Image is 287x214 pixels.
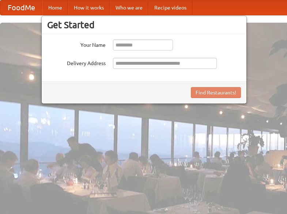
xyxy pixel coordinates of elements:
[148,0,192,15] a: Recipe videos
[0,0,42,15] a: FoodMe
[110,0,148,15] a: Who we are
[68,0,110,15] a: How it works
[42,0,68,15] a: Home
[47,19,241,30] h3: Get Started
[191,87,241,98] button: Find Restaurants!
[47,58,106,67] label: Delivery Address
[47,40,106,49] label: Your Name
